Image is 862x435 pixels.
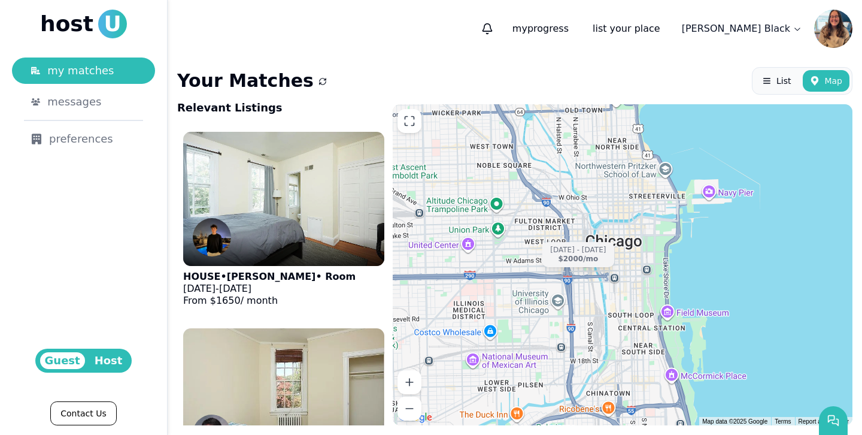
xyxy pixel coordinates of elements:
span: Map [824,75,842,87]
a: messages [12,89,155,115]
button: Zoom in [397,370,421,394]
img: Madeline Black avatar [814,10,852,48]
button: List [755,70,798,92]
img: Google [396,410,435,425]
span: my [512,23,527,34]
a: my matches [12,58,155,84]
div: [DATE] - [DATE] [550,246,606,255]
a: preferences [12,126,155,152]
a: hostU [40,10,127,38]
span: [DATE] [219,283,251,294]
a: list your place [583,17,670,41]
h1: Your Matches [177,70,314,92]
div: $2000 /mo [558,255,598,264]
a: HOUSELucas Barsantini avatarHOUSE•[PERSON_NAME]• Room[DATE]-[DATE]From $1650/ month [177,126,390,318]
p: progress [503,17,578,41]
a: [PERSON_NAME] Black [675,17,809,41]
span: U [98,10,127,38]
p: HOUSE • [PERSON_NAME] • Room [183,271,356,283]
p: - [183,283,356,295]
div: preferences [31,131,136,147]
img: Lucas Barsantini avatar [193,218,231,256]
span: messages [47,93,101,110]
img: HOUSE [183,132,384,266]
span: my matches [47,62,114,79]
span: Map data ©2025 Google [702,418,767,425]
a: Open this area in Google Maps (opens a new window) [396,410,435,425]
a: Report a map error [799,418,849,425]
p: [PERSON_NAME] Black [682,22,790,36]
span: host [40,12,93,36]
button: Map [803,70,849,92]
button: Zoom out [397,397,421,421]
span: Host [90,352,128,369]
a: Terms [775,418,791,425]
button: Enter fullscreen [397,109,421,133]
span: Guest [40,352,85,369]
h2: Relevant Listings [177,99,283,116]
span: [DATE] [183,283,215,294]
span: List [776,75,791,87]
a: Contact Us [50,401,116,425]
p: From $ 1650 / month [183,295,356,307]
